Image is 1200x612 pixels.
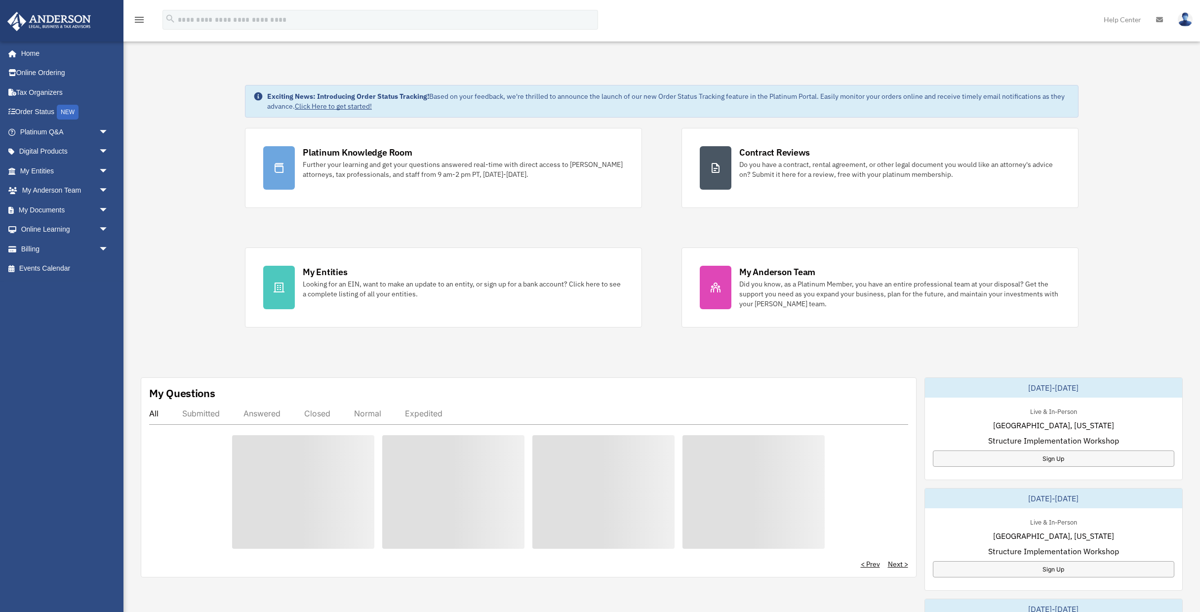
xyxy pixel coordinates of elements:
[7,102,123,122] a: Order StatusNEW
[165,13,176,24] i: search
[988,435,1119,447] span: Structure Implementation Workshop
[993,530,1114,542] span: [GEOGRAPHIC_DATA], [US_STATE]
[925,378,1183,398] div: [DATE]-[DATE]
[681,247,1079,327] a: My Anderson Team Did you know, as a Platinum Member, you have an entire professional team at your...
[149,386,215,401] div: My Questions
[988,545,1119,557] span: Structure Implementation Workshop
[405,408,442,418] div: Expedited
[99,161,119,181] span: arrow_drop_down
[7,259,123,279] a: Events Calendar
[7,82,123,102] a: Tax Organizers
[739,160,1060,179] div: Do you have a contract, rental agreement, or other legal document you would like an attorney's ad...
[243,408,280,418] div: Answered
[7,122,123,142] a: Platinum Q&Aarrow_drop_down
[295,102,372,111] a: Click Here to get started!
[681,128,1079,208] a: Contract Reviews Do you have a contract, rental agreement, or other legal document you would like...
[133,17,145,26] a: menu
[888,559,908,569] a: Next >
[7,142,123,162] a: Digital Productsarrow_drop_down
[7,220,123,240] a: Online Learningarrow_drop_down
[7,43,119,63] a: Home
[99,200,119,220] span: arrow_drop_down
[303,160,624,179] div: Further your learning and get your questions answered real-time with direct access to [PERSON_NAM...
[933,561,1175,577] a: Sign Up
[245,247,642,327] a: My Entities Looking for an EIN, want to make an update to an entity, or sign up for a bank accoun...
[1022,406,1085,416] div: Live & In-Person
[7,181,123,201] a: My Anderson Teamarrow_drop_down
[99,220,119,240] span: arrow_drop_down
[267,91,1070,111] div: Based on your feedback, we're thrilled to announce the launch of our new Order Status Tracking fe...
[303,279,624,299] div: Looking for an EIN, want to make an update to an entity, or sign up for a bank account? Click her...
[99,181,119,201] span: arrow_drop_down
[993,419,1114,431] span: [GEOGRAPHIC_DATA], [US_STATE]
[99,239,119,259] span: arrow_drop_down
[7,239,123,259] a: Billingarrow_drop_down
[303,266,347,278] div: My Entities
[245,128,642,208] a: Platinum Knowledge Room Further your learning and get your questions answered real-time with dire...
[304,408,330,418] div: Closed
[57,105,79,120] div: NEW
[303,146,412,159] div: Platinum Knowledge Room
[1178,12,1193,27] img: User Pic
[182,408,220,418] div: Submitted
[7,161,123,181] a: My Entitiesarrow_drop_down
[4,12,94,31] img: Anderson Advisors Platinum Portal
[1022,516,1085,527] div: Live & In-Person
[133,14,145,26] i: menu
[354,408,381,418] div: Normal
[99,142,119,162] span: arrow_drop_down
[99,122,119,142] span: arrow_drop_down
[739,279,1060,309] div: Did you know, as a Platinum Member, you have an entire professional team at your disposal? Get th...
[739,266,815,278] div: My Anderson Team
[7,63,123,83] a: Online Ordering
[739,146,810,159] div: Contract Reviews
[267,92,429,101] strong: Exciting News: Introducing Order Status Tracking!
[925,489,1183,508] div: [DATE]-[DATE]
[7,200,123,220] a: My Documentsarrow_drop_down
[933,450,1175,467] a: Sign Up
[861,559,880,569] a: < Prev
[149,408,159,418] div: All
